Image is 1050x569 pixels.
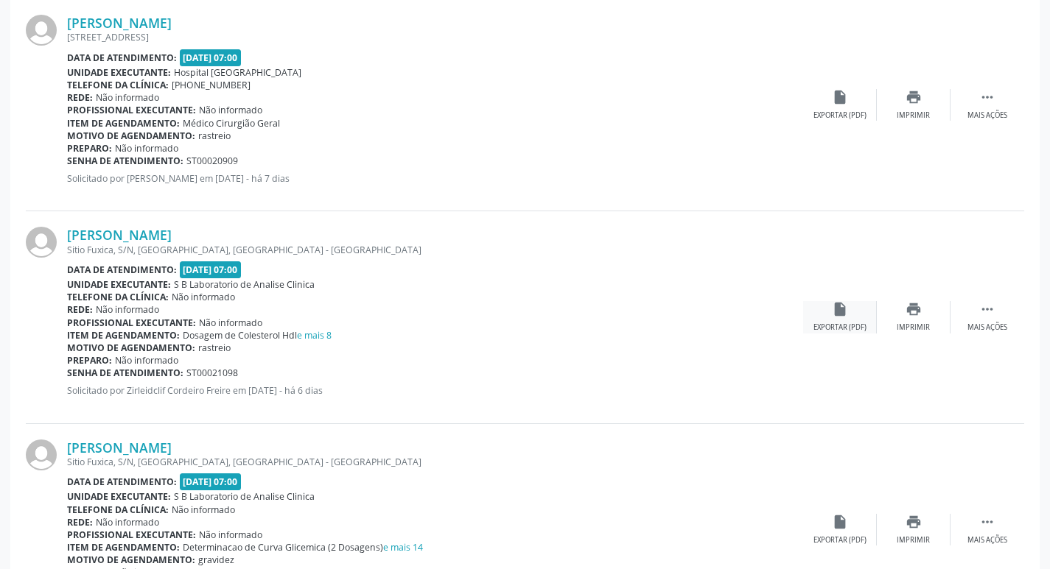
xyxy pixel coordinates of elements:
b: Profissional executante: [67,104,196,116]
div: Sitio Fuxica, S/N, [GEOGRAPHIC_DATA], [GEOGRAPHIC_DATA] - [GEOGRAPHIC_DATA] [67,456,803,468]
span: S B Laboratorio de Analise Clinica [174,490,315,503]
b: Senha de atendimento: [67,367,183,379]
span: Dosagem de Colesterol Hdl [183,329,332,342]
span: ST00020909 [186,155,238,167]
b: Telefone da clínica: [67,291,169,303]
b: Preparo: [67,142,112,155]
b: Rede: [67,303,93,316]
span: Hospital [GEOGRAPHIC_DATA] [174,66,301,79]
span: Não informado [115,354,178,367]
span: Não informado [96,516,159,529]
span: rastreio [198,342,231,354]
i: insert_drive_file [832,301,848,317]
span: [DATE] 07:00 [180,49,242,66]
span: Determinacao de Curva Glicemica (2 Dosagens) [183,541,423,554]
i: print [906,514,922,530]
b: Profissional executante: [67,317,196,329]
div: Exportar (PDF) [813,110,867,121]
div: Mais ações [967,110,1007,121]
span: Médico Cirurgião Geral [183,117,280,130]
img: img [26,439,57,470]
i: print [906,89,922,105]
span: Não informado [199,317,262,329]
b: Data de atendimento: [67,264,177,276]
div: Imprimir [897,110,930,121]
i: insert_drive_file [832,89,848,105]
div: Mais ações [967,322,1007,333]
i: print [906,301,922,317]
b: Motivo de agendamento: [67,342,195,354]
b: Profissional executante: [67,529,196,541]
span: rastreio [198,130,231,142]
a: [PERSON_NAME] [67,15,172,31]
b: Unidade executante: [67,490,171,503]
b: Preparo: [67,354,112,367]
span: S B Laboratorio de Analise Clinica [174,278,315,291]
p: Solicitado por [PERSON_NAME] em [DATE] - há 7 dias [67,172,803,185]
div: Imprimir [897,322,930,333]
i:  [979,89,995,105]
b: Data de atendimento: [67,52,177,64]
span: ST00021098 [186,367,238,379]
b: Senha de atendimento: [67,155,183,167]
b: Motivo de agendamento: [67,130,195,142]
div: Mais ações [967,535,1007,545]
b: Telefone da clínica: [67,79,169,91]
img: img [26,227,57,258]
a: e mais 8 [297,329,332,342]
span: Não informado [96,91,159,104]
span: [DATE] 07:00 [180,473,242,490]
span: Não informado [172,503,235,516]
span: gravidez [198,554,234,566]
b: Rede: [67,516,93,529]
a: [PERSON_NAME] [67,439,172,456]
span: Não informado [199,104,262,116]
span: [DATE] 07:00 [180,261,242,278]
span: Não informado [172,291,235,303]
a: [PERSON_NAME] [67,227,172,243]
div: Sitio Fuxica, S/N, [GEOGRAPHIC_DATA], [GEOGRAPHIC_DATA] - [GEOGRAPHIC_DATA] [67,244,803,256]
i:  [979,301,995,317]
b: Item de agendamento: [67,329,180,342]
b: Telefone da clínica: [67,503,169,516]
b: Rede: [67,91,93,104]
div: [STREET_ADDRESS] [67,31,803,43]
i:  [979,514,995,530]
b: Item de agendamento: [67,117,180,130]
span: Não informado [115,142,178,155]
a: e mais 14 [383,541,423,554]
div: Exportar (PDF) [813,322,867,333]
div: Exportar (PDF) [813,535,867,545]
b: Unidade executante: [67,278,171,291]
b: Motivo de agendamento: [67,554,195,566]
span: Não informado [96,303,159,316]
span: [PHONE_NUMBER] [172,79,251,91]
i: insert_drive_file [832,514,848,530]
b: Unidade executante: [67,66,171,79]
p: Solicitado por Zirleidclif Cordeiro Freire em [DATE] - há 6 dias [67,384,803,397]
span: Não informado [199,529,262,541]
img: img [26,15,57,46]
b: Item de agendamento: [67,541,180,554]
b: Data de atendimento: [67,476,177,488]
div: Imprimir [897,535,930,545]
